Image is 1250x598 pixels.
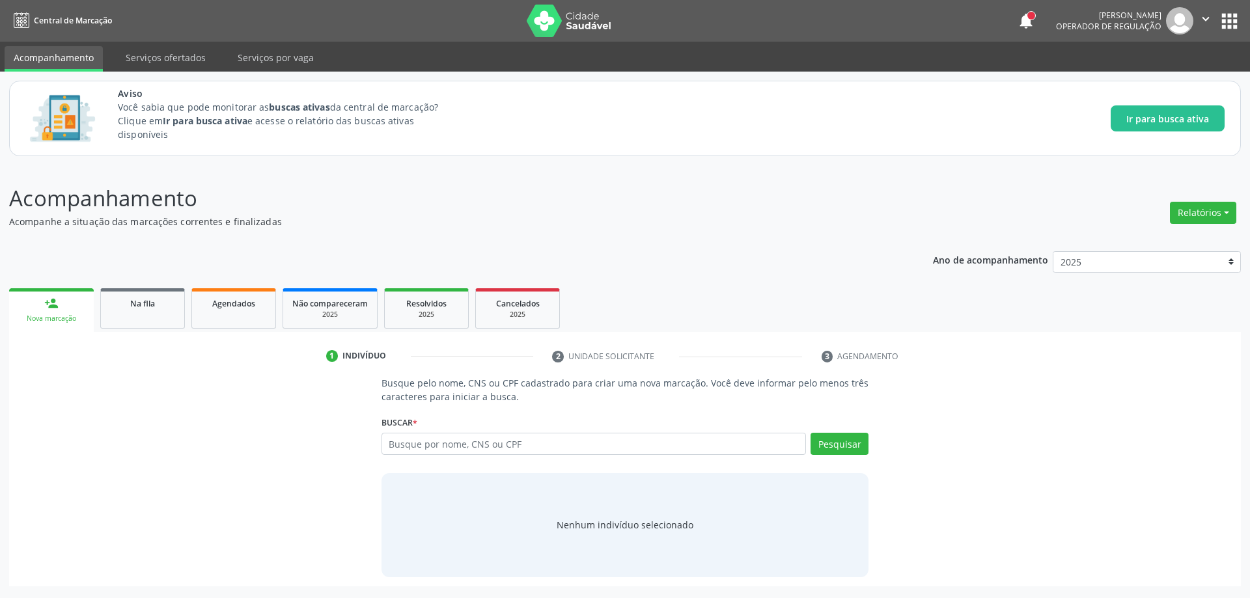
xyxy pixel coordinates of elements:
div: [PERSON_NAME] [1056,10,1161,21]
i:  [1199,12,1213,26]
p: Busque pelo nome, CNS ou CPF cadastrado para criar uma nova marcação. Você deve informar pelo men... [382,376,869,403]
a: Serviços ofertados [117,46,215,69]
div: 2025 [485,310,550,319]
div: Nenhum indivíduo selecionado [557,518,693,532]
strong: Ir para busca ativa [163,115,247,127]
div: person_add [44,296,59,310]
div: 2025 [292,310,368,319]
button: Pesquisar [811,433,868,455]
a: Central de Marcação [9,10,112,31]
span: Na fila [130,298,155,309]
button: Relatórios [1170,202,1236,224]
div: 1 [326,350,338,362]
span: Não compareceram [292,298,368,309]
p: Você sabia que pode monitorar as da central de marcação? Clique em e acesse o relatório das busca... [118,100,462,141]
a: Acompanhamento [5,46,103,72]
div: 2025 [394,310,459,319]
img: img [1166,7,1193,34]
p: Acompanhamento [9,182,871,215]
span: Ir para busca ativa [1126,112,1209,126]
p: Ano de acompanhamento [933,251,1048,267]
span: Central de Marcação [34,15,112,26]
span: Cancelados [496,298,540,309]
span: Agendados [212,298,255,309]
div: Nova marcação [18,314,85,323]
button: notifications [1017,12,1035,30]
strong: buscas ativas [269,101,329,113]
button: apps [1218,10,1241,33]
button: Ir para busca ativa [1111,105,1225,131]
input: Busque por nome, CNS ou CPF [382,433,807,455]
button:  [1193,7,1218,34]
span: Aviso [118,87,462,100]
span: Operador de regulação [1056,21,1161,32]
span: Resolvidos [406,298,447,309]
label: Buscar [382,413,417,433]
p: Acompanhe a situação das marcações correntes e finalizadas [9,215,871,228]
div: Indivíduo [342,350,386,362]
a: Serviços por vaga [229,46,323,69]
img: Imagem de CalloutCard [25,89,100,148]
